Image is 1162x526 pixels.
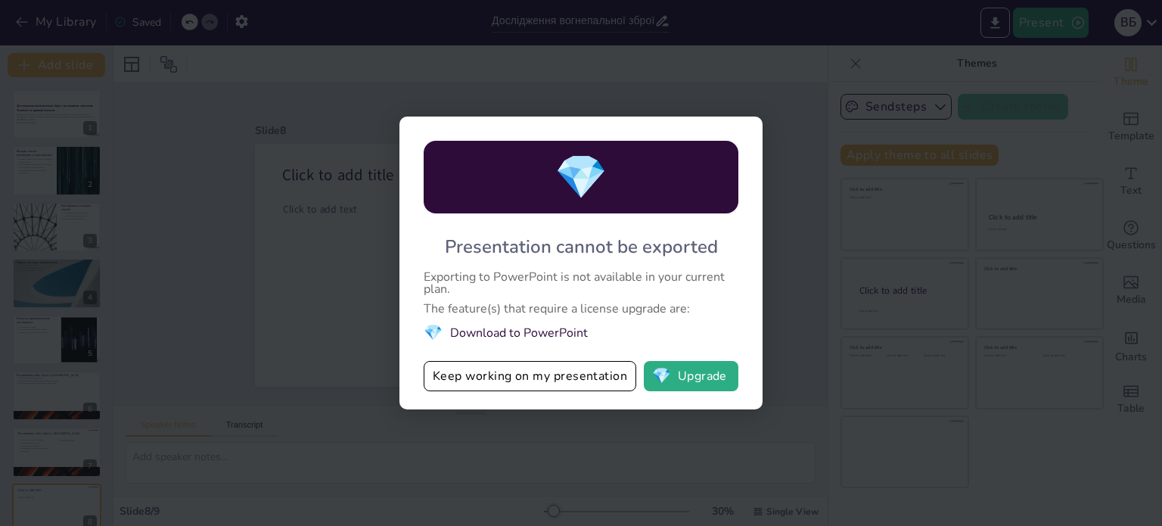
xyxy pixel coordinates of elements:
[424,361,636,391] button: Keep working on my presentation
[424,303,738,315] div: The feature(s) that require a license upgrade are:
[424,322,738,343] li: Download to PowerPoint
[424,322,443,343] span: diamond
[445,235,718,259] div: Presentation cannot be exported
[644,361,738,391] button: diamondUpgrade
[555,148,607,207] span: diamond
[652,369,671,384] span: diamond
[424,271,738,295] div: Exporting to PowerPoint is not available in your current plan.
